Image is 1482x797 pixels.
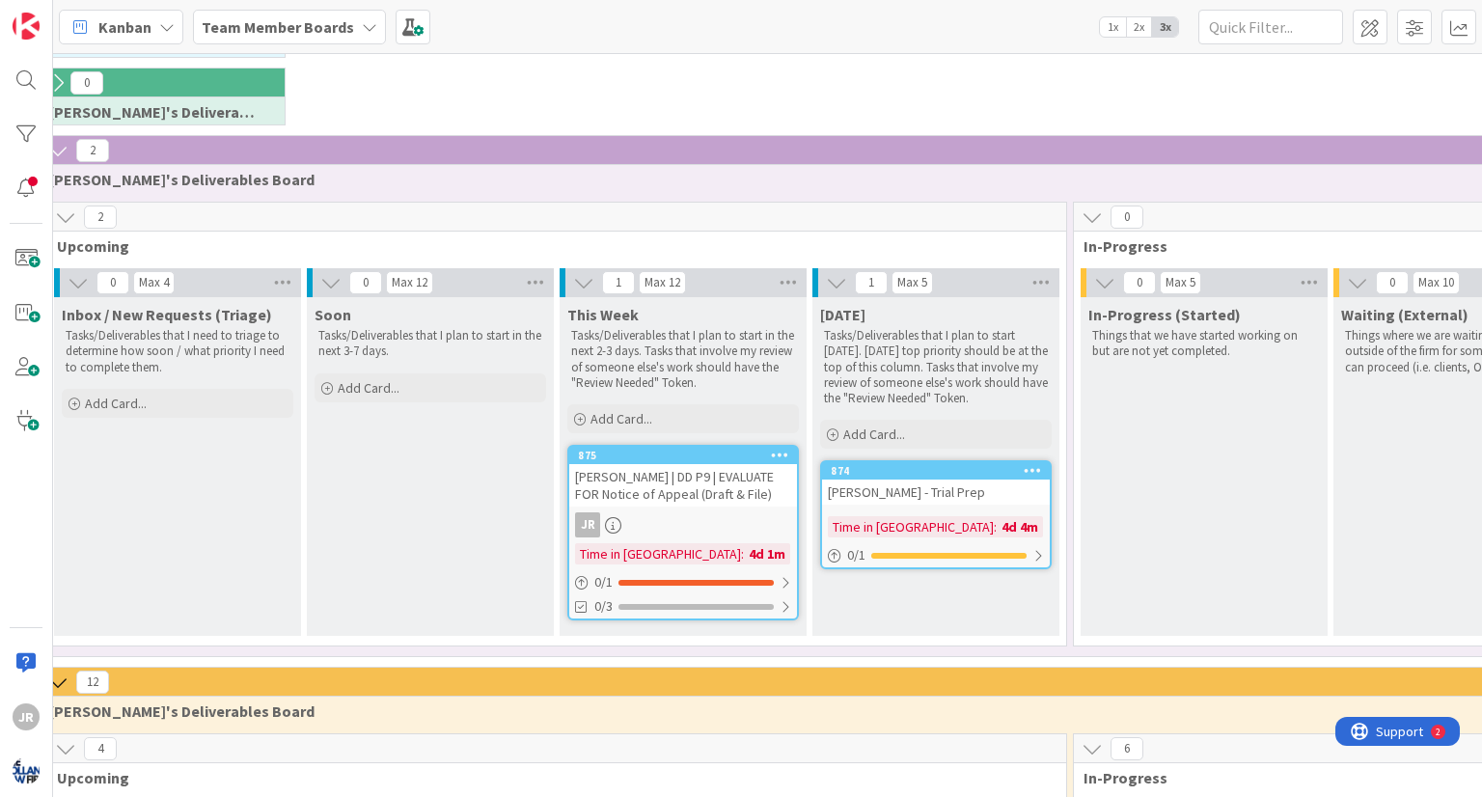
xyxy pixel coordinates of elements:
[578,449,797,462] div: 875
[994,516,997,537] span: :
[202,17,354,37] b: Team Member Boards
[828,516,994,537] div: Time in [GEOGRAPHIC_DATA]
[1123,271,1156,294] span: 0
[594,572,613,592] span: 0 / 1
[41,3,88,26] span: Support
[349,271,382,294] span: 0
[49,102,261,122] span: Ann's Deliverables Board
[1111,206,1143,229] span: 0
[831,464,1050,478] div: 874
[13,13,40,40] img: Visit kanbanzone.com
[13,703,40,730] div: JR
[98,15,151,39] span: Kanban
[96,271,129,294] span: 0
[1088,305,1241,324] span: In-Progress (Started)
[822,543,1050,567] div: 0/1
[843,426,905,443] span: Add Card...
[57,768,1042,787] span: Upcoming
[76,671,109,694] span: 12
[1341,305,1468,324] span: Waiting (External)
[1418,278,1454,288] div: Max 10
[575,512,600,537] div: JR
[594,596,613,617] span: 0/3
[1376,271,1409,294] span: 0
[744,543,790,564] div: 4d 1m
[820,305,865,324] span: Today
[1111,737,1143,760] span: 6
[741,543,744,564] span: :
[847,545,865,565] span: 0 / 1
[571,328,795,391] p: Tasks/Deliverables that I plan to start in the next 2-3 days. Tasks that involve my review of som...
[1100,17,1126,37] span: 1x
[84,206,117,229] span: 2
[57,236,1042,256] span: Upcoming
[62,305,272,324] span: Inbox / New Requests (Triage)
[1166,278,1195,288] div: Max 5
[318,328,542,360] p: Tasks/Deliverables that I plan to start in the next 3-7 days.
[602,271,635,294] span: 1
[569,570,797,594] div: 0/1
[1152,17,1178,37] span: 3x
[1198,10,1343,44] input: Quick Filter...
[824,328,1048,406] p: Tasks/Deliverables that I plan to start [DATE]. [DATE] top priority should be at the top of this ...
[70,71,103,95] span: 0
[822,480,1050,505] div: [PERSON_NAME] - Trial Prep
[1092,328,1316,360] p: Things that we have started working on but are not yet completed.
[822,462,1050,480] div: 874
[100,8,105,23] div: 2
[997,516,1043,537] div: 4d 4m
[575,543,741,564] div: Time in [GEOGRAPHIC_DATA]
[1126,17,1152,37] span: 2x
[315,305,351,324] span: Soon
[590,410,652,427] span: Add Card...
[392,278,427,288] div: Max 12
[567,305,639,324] span: This Week
[569,464,797,507] div: [PERSON_NAME] | DD P9 | EVALUATE FOR Notice of Appeal (Draft & File)
[855,271,888,294] span: 1
[85,395,147,412] span: Add Card...
[569,447,797,507] div: 875[PERSON_NAME] | DD P9 | EVALUATE FOR Notice of Appeal (Draft & File)
[13,757,40,784] img: avatar
[822,462,1050,505] div: 874[PERSON_NAME] - Trial Prep
[338,379,399,397] span: Add Card...
[76,139,109,162] span: 2
[84,737,117,760] span: 4
[66,328,289,375] p: Tasks/Deliverables that I need to triage to determine how soon / what priority I need to complete...
[569,512,797,537] div: JR
[569,447,797,464] div: 875
[645,278,680,288] div: Max 12
[897,278,927,288] div: Max 5
[139,278,169,288] div: Max 4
